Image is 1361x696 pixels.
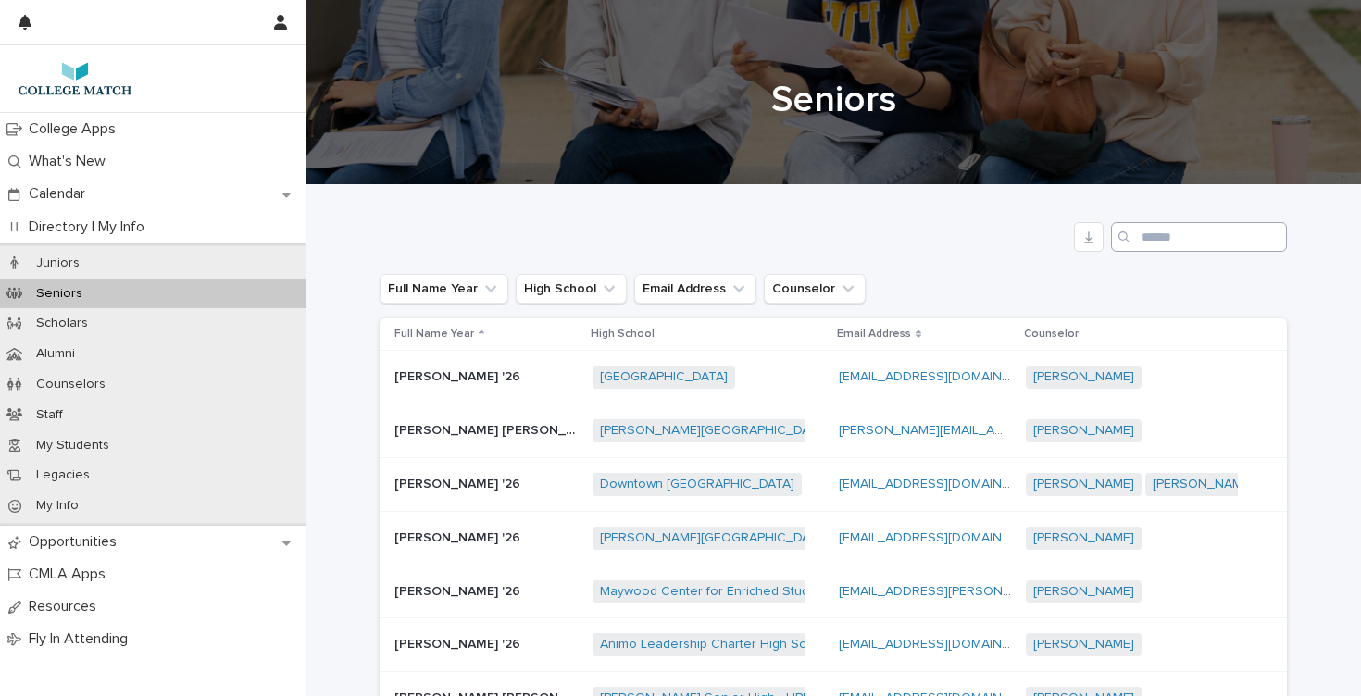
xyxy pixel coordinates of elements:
tr: [PERSON_NAME] '26[PERSON_NAME] '26 Downtown [GEOGRAPHIC_DATA] [EMAIL_ADDRESS][DOMAIN_NAME] [PERSO... [380,457,1287,511]
p: Counselors [21,377,120,392]
p: CMLA Apps [21,565,120,583]
img: 7lzNxMuQ9KqU1pwTAr0j [15,60,135,97]
p: What's New [21,153,120,170]
a: [EMAIL_ADDRESS][DOMAIN_NAME] [839,531,1048,544]
a: [PERSON_NAME] [1033,477,1134,492]
a: [PERSON_NAME][EMAIL_ADDRESS][DOMAIN_NAME] [839,424,1149,437]
p: [PERSON_NAME] '26 [394,633,524,652]
p: Counselor [1024,324,1079,344]
a: [EMAIL_ADDRESS][DOMAIN_NAME] [839,478,1048,491]
tr: [PERSON_NAME] '26[PERSON_NAME] '26 [GEOGRAPHIC_DATA] [EMAIL_ADDRESS][DOMAIN_NAME] [PERSON_NAME] [380,351,1287,404]
p: Fly In Attending [21,630,143,648]
a: [PERSON_NAME] [1033,369,1134,385]
p: My Info [21,498,94,514]
p: Calendar [21,185,100,203]
p: [PERSON_NAME] '26 [394,527,524,546]
p: My Students [21,438,124,454]
a: [PERSON_NAME] [1033,584,1134,600]
p: Directory | My Info [21,218,159,236]
h1: Seniors [380,78,1287,122]
button: High School [516,274,627,304]
a: [GEOGRAPHIC_DATA] [600,369,728,385]
a: [PERSON_NAME] [1033,637,1134,652]
p: Seniors [21,286,97,302]
button: Email Address [634,274,756,304]
p: Alumni [21,346,90,362]
p: Scholars [21,316,103,331]
a: [PERSON_NAME] [1033,530,1134,546]
p: Aaron Fernando Amaya '26 [394,366,524,385]
p: Staff [21,407,78,423]
tr: [PERSON_NAME] '26[PERSON_NAME] '26 Animo Leadership Charter High School [EMAIL_ADDRESS][DOMAIN_NA... [380,618,1287,672]
a: [PERSON_NAME] [1033,423,1134,439]
a: [PERSON_NAME][GEOGRAPHIC_DATA] [600,423,829,439]
p: College Apps [21,120,131,138]
p: Legacies [21,467,105,483]
p: High School [591,324,655,344]
a: [EMAIL_ADDRESS][DOMAIN_NAME] [839,638,1048,651]
p: Juniors [21,255,94,271]
p: [PERSON_NAME] '26 [394,580,524,600]
a: Downtown [GEOGRAPHIC_DATA] [600,477,794,492]
a: [EMAIL_ADDRESS][PERSON_NAME][DOMAIN_NAME] [839,585,1149,598]
p: Resources [21,598,111,615]
button: Counselor [764,274,866,304]
a: [PERSON_NAME] [1153,477,1254,492]
p: Opportunities [21,533,131,551]
p: Afsheen Nusaybah Shah '26 [394,419,581,439]
a: Maywood Center for Enriched Studies Magnet [600,584,875,600]
a: [PERSON_NAME][GEOGRAPHIC_DATA] [GEOGRAPHIC_DATA] [600,530,960,546]
a: Animo Leadership Charter High School [600,637,832,652]
p: [PERSON_NAME] '26 [394,473,524,492]
button: Full Name Year [380,274,508,304]
input: Search [1111,222,1287,252]
tr: [PERSON_NAME] '26[PERSON_NAME] '26 Maywood Center for Enriched Studies Magnet [EMAIL_ADDRESS][PER... [380,565,1287,618]
p: Email Address [837,324,911,344]
tr: [PERSON_NAME] [PERSON_NAME] '26[PERSON_NAME] [PERSON_NAME] '26 [PERSON_NAME][GEOGRAPHIC_DATA] [PE... [380,404,1287,458]
p: Full Name Year [394,324,474,344]
a: [EMAIL_ADDRESS][DOMAIN_NAME] [839,370,1048,383]
tr: [PERSON_NAME] '26[PERSON_NAME] '26 [PERSON_NAME][GEOGRAPHIC_DATA] [GEOGRAPHIC_DATA] [EMAIL_ADDRES... [380,511,1287,565]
